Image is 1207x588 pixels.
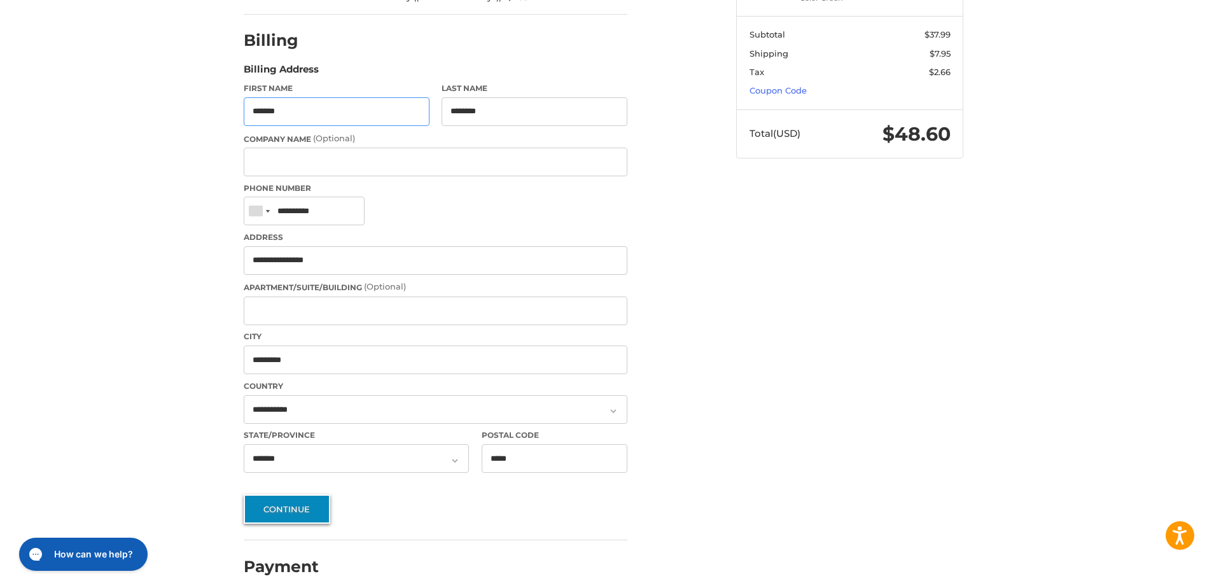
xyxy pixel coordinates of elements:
span: Shipping [750,48,788,59]
label: First Name [244,83,429,94]
button: Continue [244,494,330,524]
small: (Optional) [313,133,355,143]
label: Company Name [244,132,627,145]
span: $48.60 [883,122,951,146]
label: Last Name [442,83,627,94]
small: (Optional) [364,281,406,291]
span: $7.95 [930,48,951,59]
span: $2.66 [929,67,951,77]
iframe: Gorgias live chat messenger [13,533,151,575]
label: Postal Code [482,430,628,441]
label: City [244,331,627,342]
h2: Billing [244,31,318,50]
span: $37.99 [924,29,951,39]
a: Coupon Code [750,85,807,95]
span: Total (USD) [750,127,800,139]
legend: Billing Address [244,62,319,83]
label: Address [244,232,627,243]
span: Tax [750,67,764,77]
label: State/Province [244,430,469,441]
span: Subtotal [750,29,785,39]
h2: Payment [244,557,319,577]
label: Apartment/Suite/Building [244,281,627,293]
label: Country [244,381,627,392]
label: Phone Number [244,183,627,194]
